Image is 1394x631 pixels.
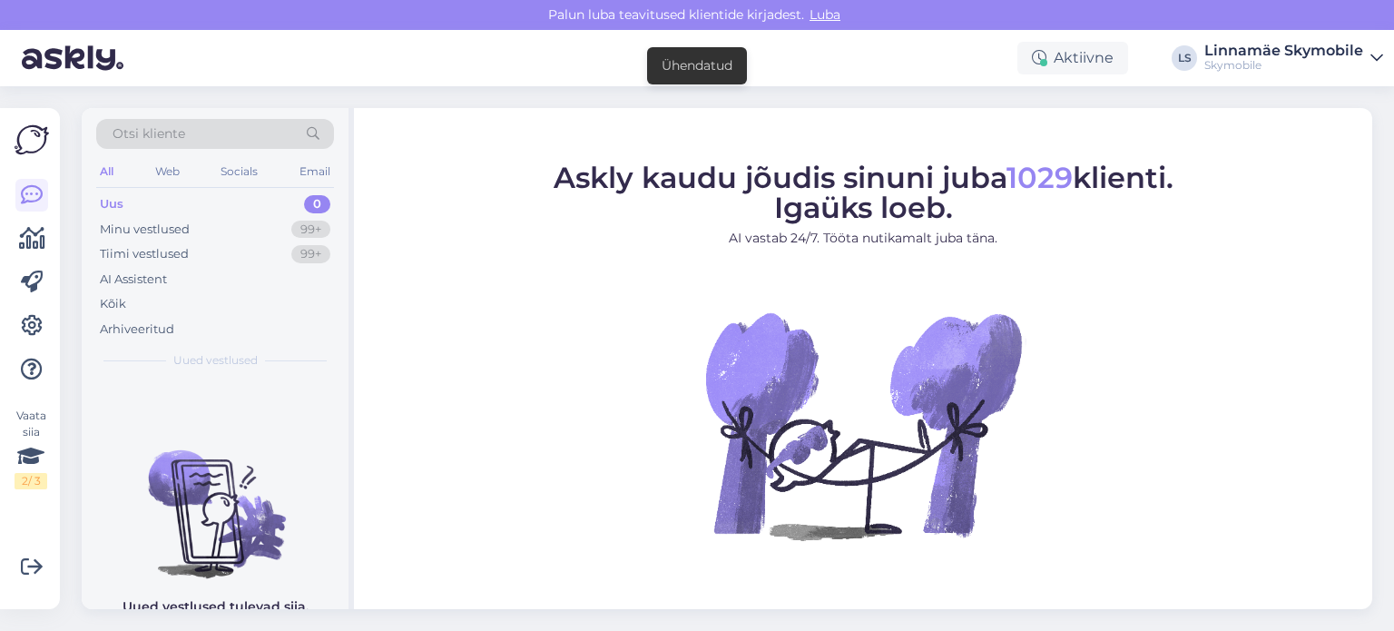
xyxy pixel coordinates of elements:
div: Uus [100,195,123,213]
p: Uued vestlused tulevad siia. [123,597,309,616]
div: Socials [217,160,261,183]
div: 0 [304,195,330,213]
div: Vaata siia [15,408,47,489]
div: LS [1172,45,1197,71]
img: Askly Logo [15,123,49,157]
p: AI vastab 24/7. Tööta nutikamalt juba täna. [554,228,1173,247]
div: Tiimi vestlused [100,245,189,263]
img: No Chat active [700,261,1026,588]
div: 2 / 3 [15,473,47,489]
span: Otsi kliente [113,124,185,143]
span: Uued vestlused [173,352,258,369]
div: Web [152,160,183,183]
div: 99+ [291,245,330,263]
div: Email [296,160,334,183]
div: 99+ [291,221,330,239]
div: Aktiivne [1017,42,1128,74]
a: Linnamäe SkymobileSkymobile [1204,44,1383,73]
img: No chats [82,418,348,581]
span: 1029 [1006,159,1073,194]
div: Ühendatud [662,56,732,75]
div: Arhiveeritud [100,320,174,339]
div: Linnamäe Skymobile [1204,44,1363,58]
div: Minu vestlused [100,221,190,239]
span: Askly kaudu jõudis sinuni juba klienti. Igaüks loeb. [554,159,1173,224]
span: Luba [804,6,846,23]
div: All [96,160,117,183]
div: Skymobile [1204,58,1363,73]
div: Kõik [100,295,126,313]
div: AI Assistent [100,271,167,289]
